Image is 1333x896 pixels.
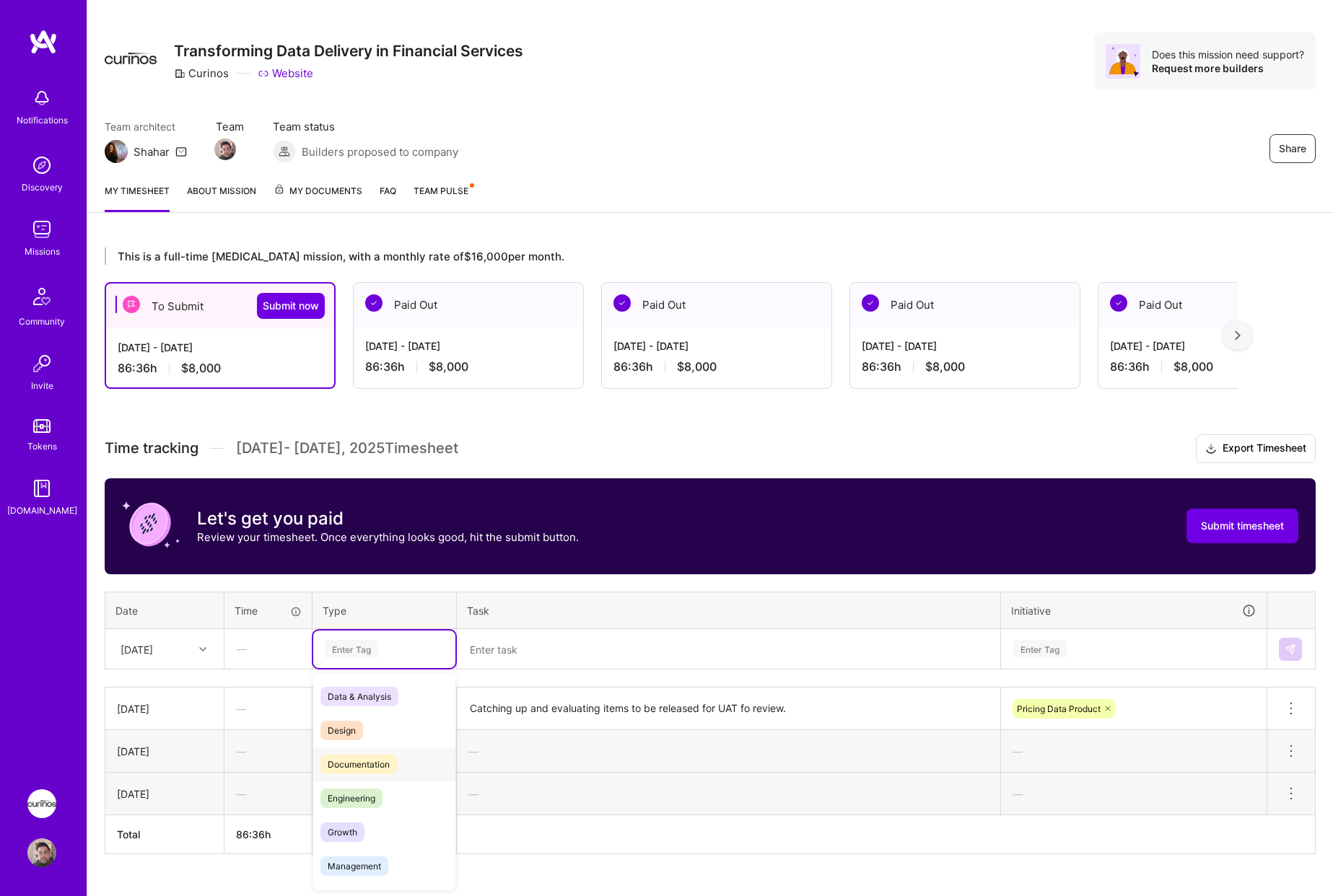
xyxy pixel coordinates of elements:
div: To Submit [106,284,334,328]
div: [DATE] - [DATE] [1110,338,1316,353]
div: Invite [31,378,53,393]
div: — [224,732,312,770]
button: Submit now [257,293,325,319]
div: 86:36 h [862,359,1068,374]
img: To Submit [123,296,140,313]
th: Date [105,592,224,629]
div: [DOMAIN_NAME] [7,503,77,518]
textarea: Catching up and evaluating items to be released for UAT fo review. [458,689,999,729]
span: Management [320,856,388,876]
img: Team Member Avatar [214,139,236,160]
a: Team Member Avatar [216,137,235,162]
span: Submit timesheet [1201,519,1284,533]
span: $8,000 [181,361,221,376]
span: Engineering [320,789,383,808]
div: — [1001,775,1267,813]
img: discovery [27,151,56,180]
div: 86:36 h [118,361,323,376]
span: Data & Analysis [320,687,398,706]
div: Community [19,314,65,329]
div: — [457,732,1000,770]
a: Team Pulse [414,183,473,212]
div: Tokens [27,439,57,454]
img: Paid Out [613,294,631,312]
div: 86:36 h [1110,359,1316,374]
div: [DATE] - [DATE] [862,338,1068,353]
div: Discovery [22,180,63,195]
div: Shahar [134,144,170,159]
span: Growth [320,822,364,842]
img: Company Logo [105,32,157,84]
span: Pricing Data Product [1017,703,1101,714]
button: Submit timesheet [1186,509,1298,543]
a: My Documents [274,183,362,212]
i: icon Chevron [199,646,206,653]
h3: Transforming Data Delivery in Financial Services [174,42,523,60]
img: Community [25,279,59,314]
img: User Avatar [27,838,56,867]
span: Builders proposed to company [302,144,458,159]
th: $8,000 [313,815,457,854]
div: 86:36 h [365,359,572,374]
th: Task [457,592,1001,629]
div: Paid Out [850,283,1080,327]
a: About Mission [187,183,256,212]
button: Share [1269,134,1316,163]
div: Paid Out [1098,283,1328,327]
img: guide book [27,474,56,503]
div: [DATE] - [DATE] [118,340,323,355]
span: Team Pulse [414,185,468,196]
img: coin [122,496,180,553]
div: [DATE] [121,641,153,656]
img: Paid Out [1110,294,1127,312]
div: [DATE] - [DATE] [365,338,572,353]
span: Design [320,721,363,740]
span: Team [216,119,244,134]
div: Paid Out [354,283,583,327]
span: $8,000 [925,359,965,374]
div: Enter Tag [1013,638,1067,660]
div: Does this mission need support? [1152,48,1304,61]
div: [DATE] [117,786,212,801]
a: Curinos: Transforming Data Delivery in Financial Services [24,789,60,818]
a: User Avatar [24,838,60,867]
div: Missions [25,244,60,259]
button: Export Timesheet [1196,434,1316,463]
img: logo [29,29,58,55]
div: — [224,775,312,813]
img: teamwork [27,215,56,244]
span: Submit now [263,299,319,313]
div: Request more builders [1152,61,1304,75]
th: 86:36h [224,815,313,854]
i: icon Download [1205,442,1217,457]
img: right [1235,330,1241,341]
img: Invite [27,349,56,378]
img: bell [27,84,56,113]
div: Curinos [174,66,229,81]
img: Builders proposed to company [273,140,296,163]
div: Paid Out [602,283,831,327]
span: Documentation [320,755,397,774]
img: Avatar [1106,44,1140,79]
span: $8,000 [677,359,717,374]
span: $8,000 [429,359,468,374]
div: Initiative [1011,602,1256,619]
span: $8,000 [1174,359,1213,374]
div: — [224,690,312,728]
div: 86:36 h [613,359,820,374]
h3: Let's get you paid [197,508,579,530]
div: This is a full-time [MEDICAL_DATA] mission, with a monthly rate of $16,000 per month. [105,247,1238,265]
span: [DATE] - [DATE] , 2025 Timesheet [236,439,458,457]
img: tokens [33,419,51,433]
img: Submit [1285,644,1296,655]
div: Notifications [17,113,68,128]
div: [DATE] [117,744,212,759]
span: My Documents [274,183,362,199]
div: Enter Tag [325,638,378,660]
img: Paid Out [862,294,879,312]
div: — [1001,732,1267,770]
span: Team architect [105,119,187,134]
span: Share [1279,141,1306,156]
div: [DATE] - [DATE] [613,338,820,353]
th: Total [105,815,224,854]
